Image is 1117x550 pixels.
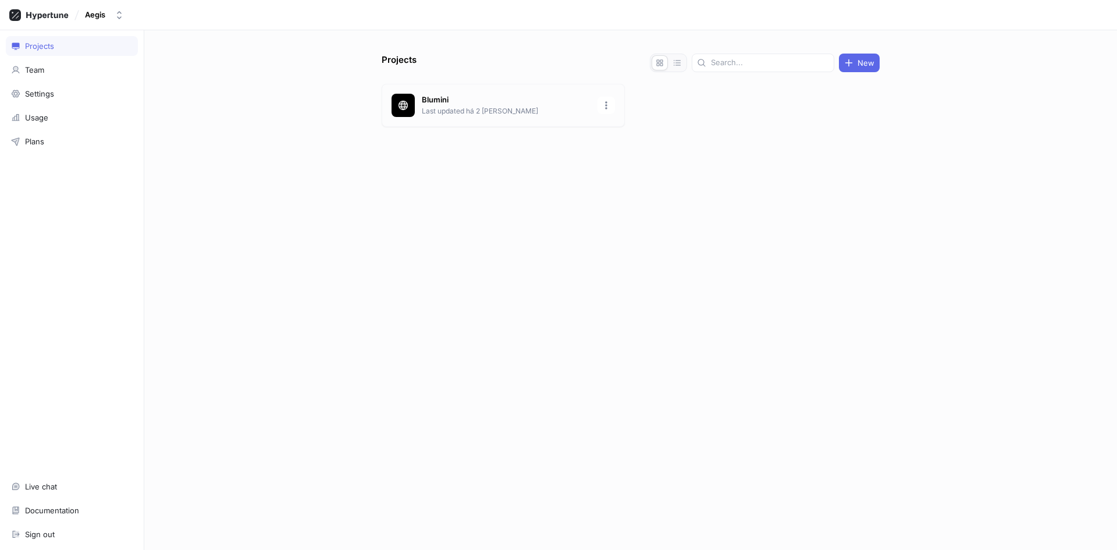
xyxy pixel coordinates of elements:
[25,506,79,515] div: Documentation
[6,132,138,151] a: Plans
[6,60,138,80] a: Team
[6,36,138,56] a: Projects
[6,108,138,127] a: Usage
[25,113,48,122] div: Usage
[80,5,129,24] button: Aegis
[25,137,44,146] div: Plans
[6,84,138,104] a: Settings
[382,54,417,72] p: Projects
[6,501,138,520] a: Documentation
[25,89,54,98] div: Settings
[25,482,57,491] div: Live chat
[839,54,880,72] button: New
[25,530,55,539] div: Sign out
[25,65,44,74] div: Team
[711,57,829,69] input: Search...
[85,10,105,20] div: Aegis
[422,106,590,116] p: Last updated há 2 [PERSON_NAME]
[858,59,874,66] span: New
[422,94,590,106] p: Blumini
[25,41,54,51] div: Projects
